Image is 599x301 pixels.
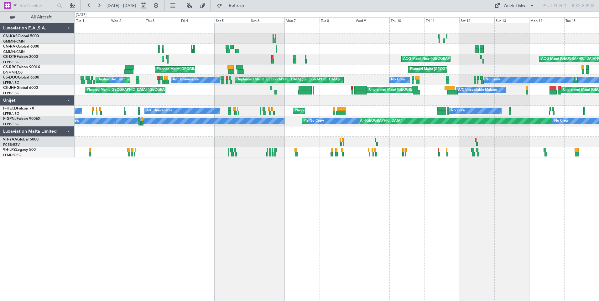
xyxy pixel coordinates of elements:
div: Thu 10 [389,17,425,23]
span: All Aircraft [16,15,66,19]
a: CS-DTRFalcon 2000 [3,55,38,59]
a: CN-RAKGlobal 6000 [3,45,39,48]
div: Sun 6 [250,17,285,23]
a: GMMN/CMN [3,39,25,44]
a: LFPB/LBG [3,122,19,126]
a: 9H-YAAGlobal 5000 [3,138,39,141]
div: Unplanned Maint [GEOGRAPHIC_DATA] ([GEOGRAPHIC_DATA]) [97,75,201,84]
span: 9H-YAA [3,138,17,141]
div: Unplanned Maint [GEOGRAPHIC_DATA] ([GEOGRAPHIC_DATA]) [369,85,472,95]
div: No Crew [486,75,500,84]
div: Mon 14 [529,17,564,23]
div: Tue 8 [320,17,355,23]
a: LFMD/CEQ [3,153,21,157]
div: A/C Unavailable [112,75,138,84]
div: Planned Maint [576,75,599,84]
span: CS-JHH [3,86,17,90]
div: Wed 9 [355,17,390,23]
div: A/C Unavailable [173,75,199,84]
div: Planned Maint [GEOGRAPHIC_DATA] ([GEOGRAPHIC_DATA]) [295,106,393,115]
a: CN-KASGlobal 5000 [3,34,39,38]
div: No Crew [310,116,324,126]
div: No Crew [451,106,465,115]
span: CS-DOU [3,76,18,79]
a: CS-DOUGlobal 6500 [3,76,39,79]
div: No Crew [554,116,569,126]
div: Sat 12 [459,17,494,23]
a: DNMM/LOS [3,70,23,75]
span: CN-RAK [3,45,18,48]
div: Planned Maint [GEOGRAPHIC_DATA] ([GEOGRAPHIC_DATA]) [410,65,509,74]
div: [DATE] [76,13,86,18]
div: Planned Maint [GEOGRAPHIC_DATA] ([GEOGRAPHIC_DATA]) [157,65,255,74]
a: FCBB/BZV [3,142,20,147]
div: A/C Unavailable [146,106,172,115]
div: Mon 7 [284,17,320,23]
input: Trip Number [19,1,55,10]
a: GMMN/CMN [3,49,25,54]
span: [DATE] - [DATE] [107,3,136,8]
div: Sat 5 [215,17,250,23]
div: Fri 11 [425,17,460,23]
div: Sun 13 [494,17,529,23]
div: Unplanned Maint [GEOGRAPHIC_DATA] ([GEOGRAPHIC_DATA]) [237,75,340,84]
span: CS-DTR [3,55,17,59]
span: CS-RRC [3,65,17,69]
a: F-GPNJFalcon 900EX [3,117,40,121]
a: LFPB/LBG [3,111,19,116]
a: 9H-LPZLegacy 500 [3,148,36,152]
span: Refresh [223,3,250,8]
a: CS-JHHGlobal 6000 [3,86,38,90]
div: A/C Unavailable Malabo [458,85,497,95]
button: Refresh [214,1,252,11]
button: Quick Links [491,1,538,11]
button: All Aircraft [7,12,68,22]
div: Fri 4 [180,17,215,23]
div: Quick Links [504,3,525,9]
div: Planned Maint [GEOGRAPHIC_DATA] ([GEOGRAPHIC_DATA]) [304,116,402,126]
a: F-HECDFalcon 7X [3,107,34,110]
div: Wed 2 [110,17,145,23]
a: LFPB/LBG [3,91,19,95]
span: 9H-LPZ [3,148,16,152]
div: Planned Maint [GEOGRAPHIC_DATA] ([GEOGRAPHIC_DATA]) [87,85,185,95]
div: Thu 3 [145,17,180,23]
a: CS-RRCFalcon 900LX [3,65,40,69]
div: No Crew [391,75,405,84]
div: Tue 1 [75,17,110,23]
span: F-HECD [3,107,17,110]
a: LFPB/LBG [3,60,19,64]
a: LFPB/LBG [3,80,19,85]
span: CN-KAS [3,34,18,38]
div: AOG Maint Nice ([GEOGRAPHIC_DATA]) [403,54,468,64]
span: F-GPNJ [3,117,17,121]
